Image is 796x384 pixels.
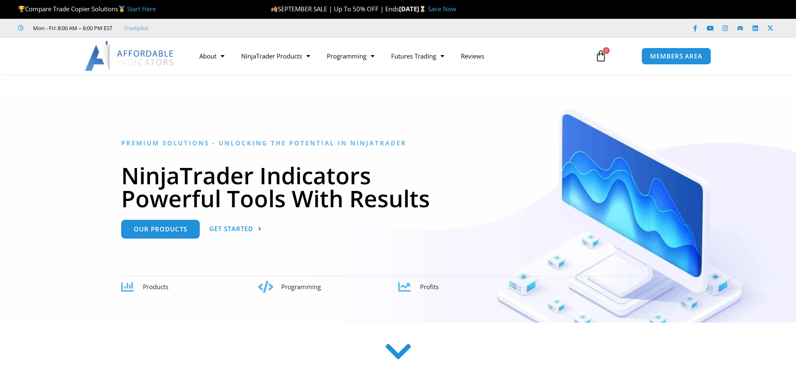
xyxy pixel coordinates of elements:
img: 🥇 [119,6,125,12]
a: Our Products [121,220,200,239]
a: NinjaTrader Products [233,46,318,66]
a: Get Started [209,220,262,239]
strong: [DATE] [399,5,428,13]
h1: NinjaTrader Indicators Powerful Tools With Results [121,164,675,210]
a: Reviews [453,46,493,66]
span: Mon - Fri: 8:00 AM – 6:00 PM EST [31,23,112,33]
span: SEPTEMBER SALE | Up To 50% OFF | Ends [271,5,399,13]
img: 🍂 [271,6,277,12]
span: Compare Trade Copier Solutions [18,5,156,13]
a: 0 [582,44,619,68]
span: Profits [420,282,439,291]
span: Get Started [209,226,253,232]
a: Start Here [127,5,156,13]
a: Programming [318,46,383,66]
img: 🏆 [18,6,25,12]
span: Programming [281,282,321,291]
h6: Premium Solutions - Unlocking the Potential in NinjaTrader [121,139,675,147]
a: Save Now [428,5,456,13]
span: Our Products [134,226,187,232]
a: MEMBERS AREA [641,48,711,65]
span: Products [143,282,168,291]
a: Futures Trading [383,46,453,66]
img: ⌛ [420,6,426,12]
img: LogoAI | Affordable Indicators – NinjaTrader [85,41,175,71]
span: 0 [603,47,610,54]
span: MEMBERS AREA [650,53,702,59]
a: About [191,46,233,66]
a: Trustpilot [124,23,148,33]
nav: Menu [191,46,585,66]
